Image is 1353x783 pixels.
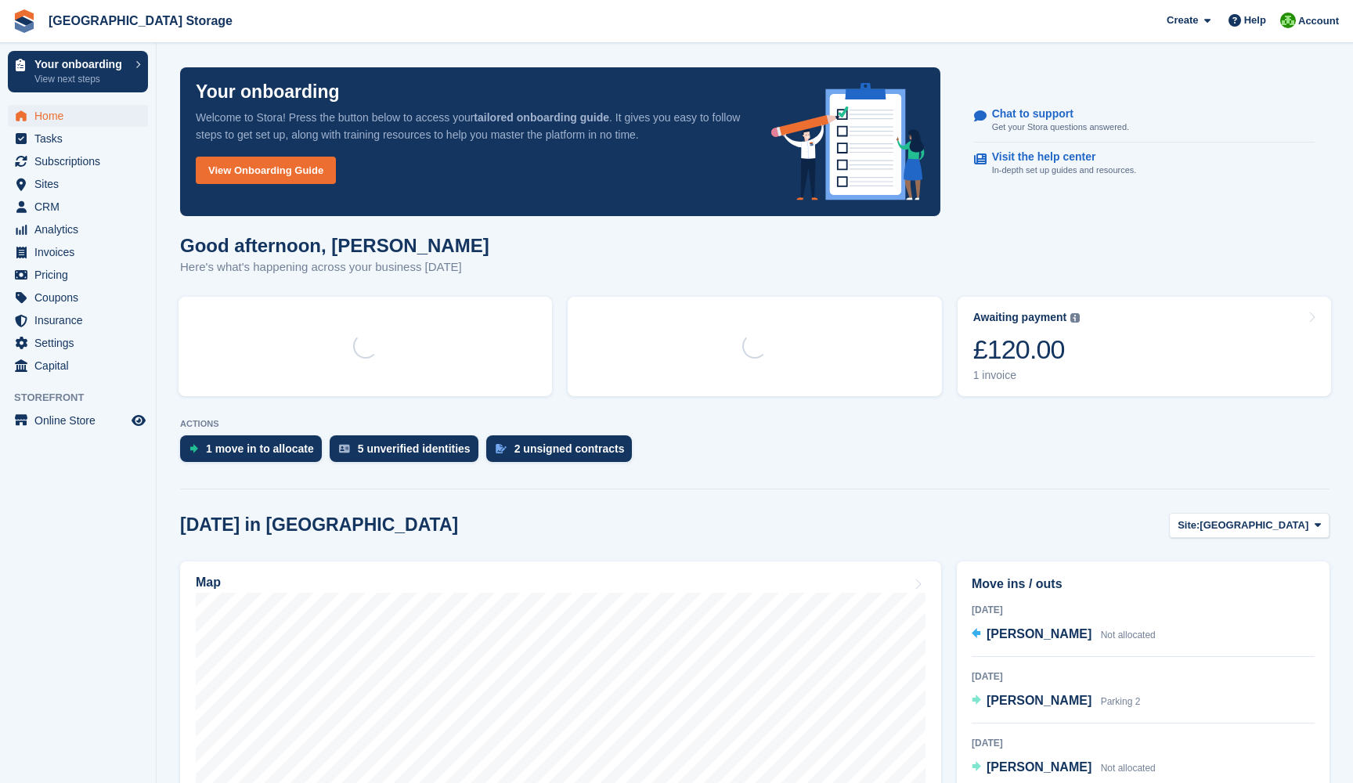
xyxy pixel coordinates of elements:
[34,128,128,150] span: Tasks
[8,173,148,195] a: menu
[496,444,507,453] img: contract_signature_icon-13c848040528278c33f63329250d36e43548de30e8caae1d1a13099fd9432cc5.svg
[34,410,128,431] span: Online Store
[987,760,1091,774] span: [PERSON_NAME]
[8,150,148,172] a: menu
[8,105,148,127] a: menu
[1167,13,1198,28] span: Create
[196,576,221,590] h2: Map
[972,758,1156,778] a: [PERSON_NAME] Not allocated
[514,442,625,455] div: 2 unsigned contracts
[973,369,1081,382] div: 1 invoice
[34,218,128,240] span: Analytics
[8,410,148,431] a: menu
[992,164,1137,177] p: In-depth set up guides and resources.
[13,9,36,33] img: stora-icon-8386f47178a22dfd0bd8f6a31ec36ba5ce8667c1dd55bd0f319d3a0aa187defe.svg
[8,128,148,150] a: menu
[8,332,148,354] a: menu
[958,297,1331,396] a: Awaiting payment £120.00 1 invoice
[987,694,1091,707] span: [PERSON_NAME]
[8,355,148,377] a: menu
[339,444,350,453] img: verify_identity-adf6edd0f0f0b5bbfe63781bf79b02c33cf7c696d77639b501bdc392416b5a36.svg
[972,691,1140,712] a: [PERSON_NAME] Parking 2
[34,287,128,309] span: Coupons
[8,241,148,263] a: menu
[34,355,128,377] span: Capital
[34,150,128,172] span: Subscriptions
[974,143,1315,185] a: Visit the help center In-depth set up guides and resources.
[992,121,1129,134] p: Get your Stora questions answered.
[1244,13,1266,28] span: Help
[972,625,1156,645] a: [PERSON_NAME] Not allocated
[8,287,148,309] a: menu
[1169,513,1330,539] button: Site: [GEOGRAPHIC_DATA]
[1280,13,1296,28] img: Andrew Lacey
[8,218,148,240] a: menu
[1101,630,1156,640] span: Not allocated
[358,442,471,455] div: 5 unverified identities
[34,105,128,127] span: Home
[180,514,458,536] h2: [DATE] in [GEOGRAPHIC_DATA]
[180,435,330,470] a: 1 move in to allocate
[330,435,486,470] a: 5 unverified identities
[180,419,1330,429] p: ACTIONS
[34,173,128,195] span: Sites
[972,575,1315,594] h2: Move ins / outs
[129,411,148,430] a: Preview store
[196,157,336,184] a: View Onboarding Guide
[189,444,198,453] img: move_ins_to_allocate_icon-fdf77a2bb77ea45bf5b3d319d69a93e2d87916cf1d5bf7949dd705db3b84f3ca.svg
[992,150,1124,164] p: Visit the help center
[8,264,148,286] a: menu
[972,669,1315,684] div: [DATE]
[8,196,148,218] a: menu
[180,258,489,276] p: Here's what's happening across your business [DATE]
[206,442,314,455] div: 1 move in to allocate
[987,627,1091,640] span: [PERSON_NAME]
[474,111,609,124] strong: tailored onboarding guide
[14,390,156,406] span: Storefront
[34,59,128,70] p: Your onboarding
[1178,518,1200,533] span: Site:
[8,309,148,331] a: menu
[42,8,239,34] a: [GEOGRAPHIC_DATA] Storage
[180,235,489,256] h1: Good afternoon, [PERSON_NAME]
[8,51,148,92] a: Your onboarding View next steps
[973,311,1067,324] div: Awaiting payment
[34,264,128,286] span: Pricing
[1200,518,1308,533] span: [GEOGRAPHIC_DATA]
[1101,763,1156,774] span: Not allocated
[972,736,1315,750] div: [DATE]
[974,99,1315,143] a: Chat to support Get your Stora questions answered.
[1101,696,1141,707] span: Parking 2
[196,109,746,143] p: Welcome to Stora! Press the button below to access your . It gives you easy to follow steps to ge...
[1298,13,1339,29] span: Account
[771,83,925,200] img: onboarding-info-6c161a55d2c0e0a8cae90662b2fe09162a5109e8cc188191df67fb4f79e88e88.svg
[34,196,128,218] span: CRM
[1070,313,1080,323] img: icon-info-grey-7440780725fd019a000dd9b08b2336e03edf1995a4989e88bcd33f0948082b44.svg
[34,241,128,263] span: Invoices
[973,334,1081,366] div: £120.00
[972,603,1315,617] div: [DATE]
[34,309,128,331] span: Insurance
[34,72,128,86] p: View next steps
[486,435,640,470] a: 2 unsigned contracts
[196,83,340,101] p: Your onboarding
[34,332,128,354] span: Settings
[992,107,1117,121] p: Chat to support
